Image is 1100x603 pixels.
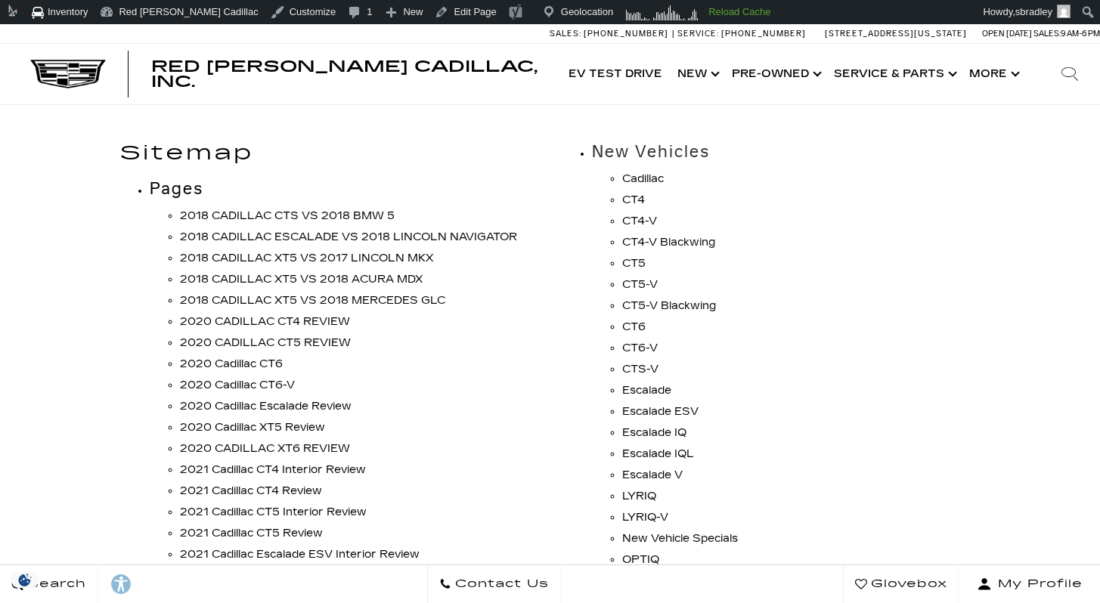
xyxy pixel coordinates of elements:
a: EV Test Drive [561,44,670,104]
span: Red [PERSON_NAME] Cadillac, Inc. [151,57,538,91]
a: 2020 Cadillac CT6-V [180,379,295,391]
span: sbradley [1015,6,1052,17]
span: Contact Us [451,574,549,595]
a: CT6 [622,320,646,333]
img: Opt-Out Icon [8,572,42,588]
a: New [670,44,724,104]
a: LYRIQ-V [622,511,668,524]
a: CT4-V Blackwing [622,236,715,249]
a: New Vehicle Specials [622,532,738,545]
span: [PHONE_NUMBER] [721,29,806,39]
span: Sales: [550,29,581,39]
a: 2018 CADILLAC ESCALADE VS 2018 LINCOLN NAVIGATOR [180,230,517,243]
a: [STREET_ADDRESS][US_STATE] [825,29,967,39]
a: Service: [PHONE_NUMBER] [672,29,810,38]
button: Open user profile menu [959,565,1100,603]
span: 9 AM-6 PM [1061,29,1100,39]
a: Pre-Owned [724,44,826,104]
a: 2020 Cadillac CT6 [180,357,283,370]
a: 2018 CADILLAC XT5 VS 2017 LINCOLN MKX [180,252,433,264]
h1: Sitemap [119,143,539,165]
a: CT4 [622,193,645,206]
span: Service: [677,29,719,39]
a: 2020 Cadillac XT5 Review [180,421,325,434]
a: CT5 [622,257,646,270]
a: 2021 Cadillac CT4 Review [180,484,322,497]
a: 2021 Cadillac CT4 Interior Review [180,463,366,476]
img: Visitors over 48 hours. Click for more Clicky Site Stats. [621,2,703,23]
a: 2018 CADILLAC CTS VS 2018 BMW 5 [180,209,395,222]
a: Service & Parts [826,44,962,104]
a: 2018 CADILLAC XT5 VS 2018 MERCEDES GLC [180,294,445,307]
span: Open [DATE] [982,29,1032,39]
a: 2020 Cadillac Escalade Review [180,400,352,413]
a: 2020 CADILLAC CT4 REVIEW [180,315,350,328]
a: Escalade [622,384,671,397]
a: CT5-V [622,278,658,291]
img: Cadillac Dark Logo with Cadillac White Text [30,60,106,88]
a: Sales: [PHONE_NUMBER] [550,29,672,38]
a: 2021 Cadillac CT5 Review [180,527,323,540]
a: CT6-V [622,342,658,354]
a: Cadillac [622,172,664,185]
a: 2018 CADILLAC XT5 VS 2018 ACURA MDX [180,273,423,286]
a: Glovebox [843,565,959,603]
span: Sales: [1033,29,1061,39]
a: Red [PERSON_NAME] Cadillac, Inc. [151,59,546,89]
h2: Pages [150,180,539,198]
a: CTS-V [622,363,658,376]
span: My Profile [992,574,1083,595]
a: Escalade ESV [622,405,699,418]
a: CT5-V Blackwing [622,299,716,312]
strong: Reload Cache [708,6,770,17]
a: 2021 Cadillac CT5 Interior Review [180,506,367,518]
a: Escalade IQ [622,426,686,439]
span: Search [23,574,86,595]
span: [PHONE_NUMBER] [584,29,668,39]
a: OPTIQ [622,553,659,566]
a: New Vehicles [592,141,711,162]
a: Escalade IQL [622,447,694,460]
span: Glovebox [867,574,947,595]
a: 2021 Cadillac Escalade ESV Interior Review [180,548,420,561]
button: More [962,44,1024,104]
a: Escalade V [622,468,683,481]
section: Click to Open Cookie Consent Modal [8,572,42,588]
a: CT4-V [622,215,657,227]
a: LYRIQ [622,490,656,502]
a: Contact Us [427,565,561,603]
a: 2020 CADILLAC XT6 REVIEW [180,442,350,455]
a: 2020 CADILLAC CT5 REVIEW [180,336,351,349]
